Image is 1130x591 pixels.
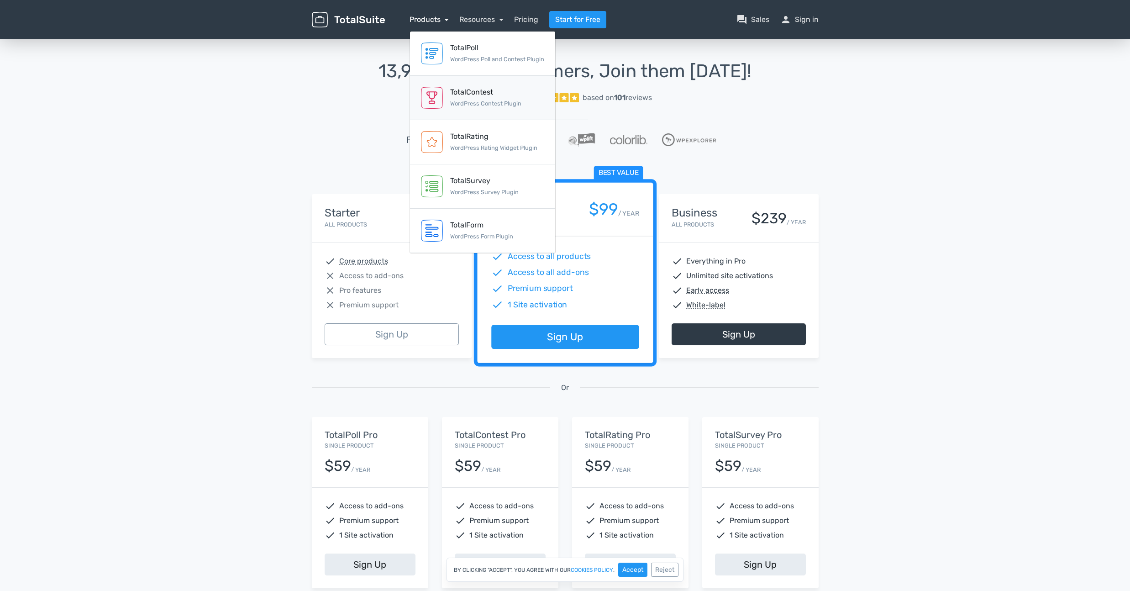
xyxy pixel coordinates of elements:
[339,515,399,526] span: Premium support
[450,100,521,107] small: WordPress Contest Plugin
[410,209,555,253] a: TotalForm WordPress Form Plugin
[618,209,639,218] small: / YEAR
[672,300,683,311] span: check
[583,92,652,103] div: based on reviews
[455,515,466,526] span: check
[736,14,769,25] a: question_answerSales
[672,270,683,281] span: check
[730,515,789,526] span: Premium support
[450,56,544,63] small: WordPress Poll and Contest Plugin
[662,133,716,146] img: WPExplorer
[469,515,529,526] span: Premium support
[455,554,546,575] a: Sign Up
[450,144,537,151] small: WordPress Rating Widget Plugin
[594,166,643,180] span: Best value
[339,270,404,281] span: Access to add-ons
[672,323,806,345] a: Sign Up
[421,131,443,153] img: TotalRating
[610,135,647,144] img: Colorlib
[686,256,746,267] span: Everything in Pro
[455,458,481,474] div: $59
[421,175,443,197] img: TotalSurvey
[325,430,415,440] h5: TotalPoll Pro
[585,554,676,575] a: Sign Up
[611,465,631,474] small: / YEAR
[787,218,806,227] small: / YEAR
[450,233,513,240] small: WordPress Form Plugin
[450,220,513,231] div: TotalForm
[614,93,625,102] strong: 101
[447,558,683,582] div: By clicking "Accept", you agree with our .
[599,501,664,512] span: Access to add-ons
[339,300,399,311] span: Premium support
[421,87,443,109] img: TotalContest
[455,430,546,440] h5: TotalContest Pro
[325,554,415,575] a: Sign Up
[780,14,791,25] span: person
[325,221,367,228] small: All Products
[312,89,819,107] a: Excellent 5/5 based on101reviews
[585,501,596,512] span: check
[715,458,741,474] div: $59
[455,442,504,449] small: Single Product
[561,382,569,393] span: Or
[715,501,726,512] span: check
[421,42,443,64] img: TotalPoll
[325,256,336,267] span: check
[507,283,573,295] span: Premium support
[715,530,726,541] span: check
[325,300,336,311] span: close
[715,430,806,440] h5: TotalSurvey Pro
[450,189,519,195] small: WordPress Survey Plugin
[351,465,370,474] small: / YEAR
[686,285,729,296] abbr: Early access
[514,14,538,25] a: Pricing
[736,14,747,25] span: question_answer
[421,220,443,242] img: TotalForm
[507,267,589,279] span: Access to all add-ons
[571,567,613,573] a: cookies policy
[325,530,336,541] span: check
[325,442,373,449] small: Single Product
[450,175,519,186] div: TotalSurvey
[589,201,618,218] div: $99
[672,256,683,267] span: check
[481,465,500,474] small: / YEAR
[730,530,784,541] span: 1 Site activation
[312,61,819,81] h1: 13,945 Happy Customers, Join them [DATE]!
[651,563,678,577] button: Reject
[507,251,591,263] span: Access to all products
[599,530,654,541] span: 1 Site activation
[459,15,503,24] a: Resources
[549,11,606,28] a: Start for Free
[715,554,806,575] a: Sign Up
[469,501,534,512] span: Access to add-ons
[325,285,336,296] span: close
[450,131,537,142] div: TotalRating
[325,515,336,526] span: check
[455,501,466,512] span: check
[585,430,676,440] h5: TotalRating Pro
[672,285,683,296] span: check
[507,299,567,311] span: 1 Site activation
[325,458,351,474] div: $59
[325,207,367,219] h4: Starter
[491,325,639,349] a: Sign Up
[491,283,503,295] span: check
[741,465,761,474] small: / YEAR
[410,32,555,76] a: TotalPoll WordPress Poll and Contest Plugin
[672,207,717,219] h4: Business
[585,530,596,541] span: check
[599,515,659,526] span: Premium support
[339,501,404,512] span: Access to add-ons
[715,442,764,449] small: Single Product
[780,14,819,25] a: personSign in
[585,458,611,474] div: $59
[339,285,381,296] span: Pro features
[410,120,555,164] a: TotalRating WordPress Rating Widget Plugin
[410,15,449,24] a: Products
[339,256,388,267] abbr: Core products
[752,211,787,227] div: $239
[410,164,555,209] a: TotalSurvey WordPress Survey Plugin
[672,221,714,228] small: All Products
